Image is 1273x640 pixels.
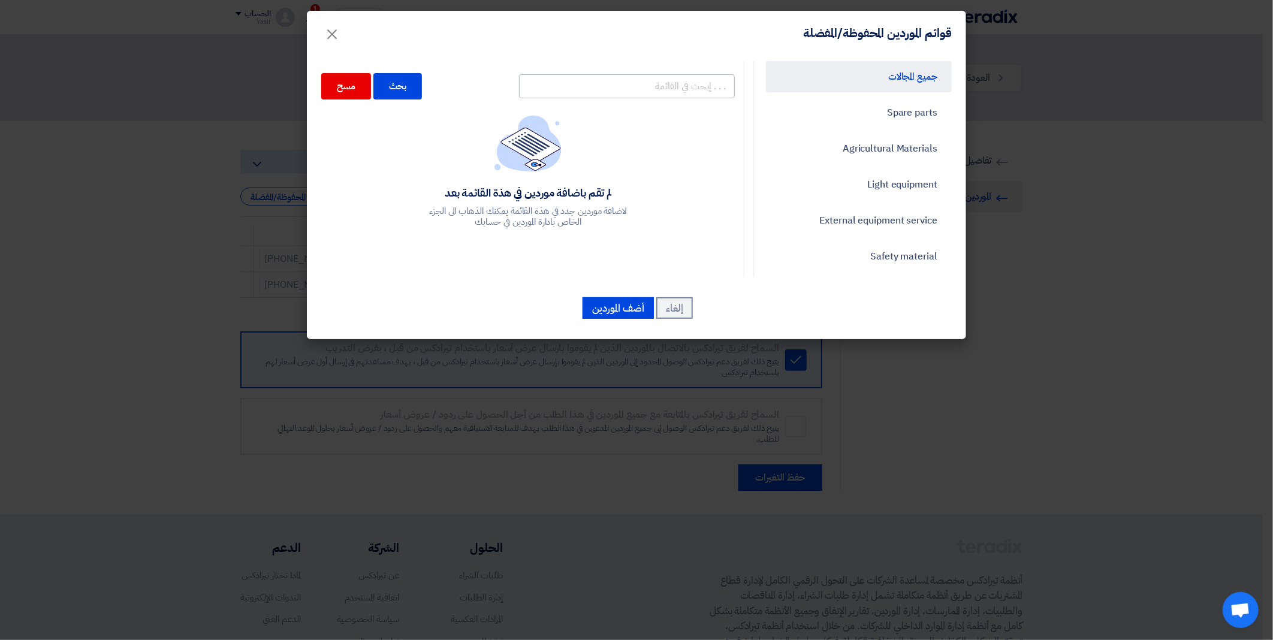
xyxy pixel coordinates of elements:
div: لاضافة موردين جدد في هذة القائمة يمكنك الذهاب الى الجزء الخاص بادارة الموردين في حسابك [426,206,630,227]
div: بحث [373,73,423,99]
div: مسح [321,73,371,99]
a: Safety material [766,241,952,272]
span: × [325,16,339,52]
div: لم تقم باضافة موردين في هذة القائمة بعد [426,186,630,200]
h4: قوائم الموردين المحفوظة/المفضلة [803,25,952,41]
a: جميع المجالات [766,61,952,92]
button: أضف الموردين [583,297,654,319]
a: Agricultural Materials [766,133,952,164]
a: Spare parts [766,97,952,128]
button: Close [315,19,349,43]
img: empty_state_list.svg [494,115,562,171]
button: إلغاء [656,297,693,319]
a: Light equipment [766,169,952,200]
a: External equipment service [766,205,952,236]
div: Open chat [1223,592,1259,628]
input: . . . إبحث في القائمة [519,74,735,98]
